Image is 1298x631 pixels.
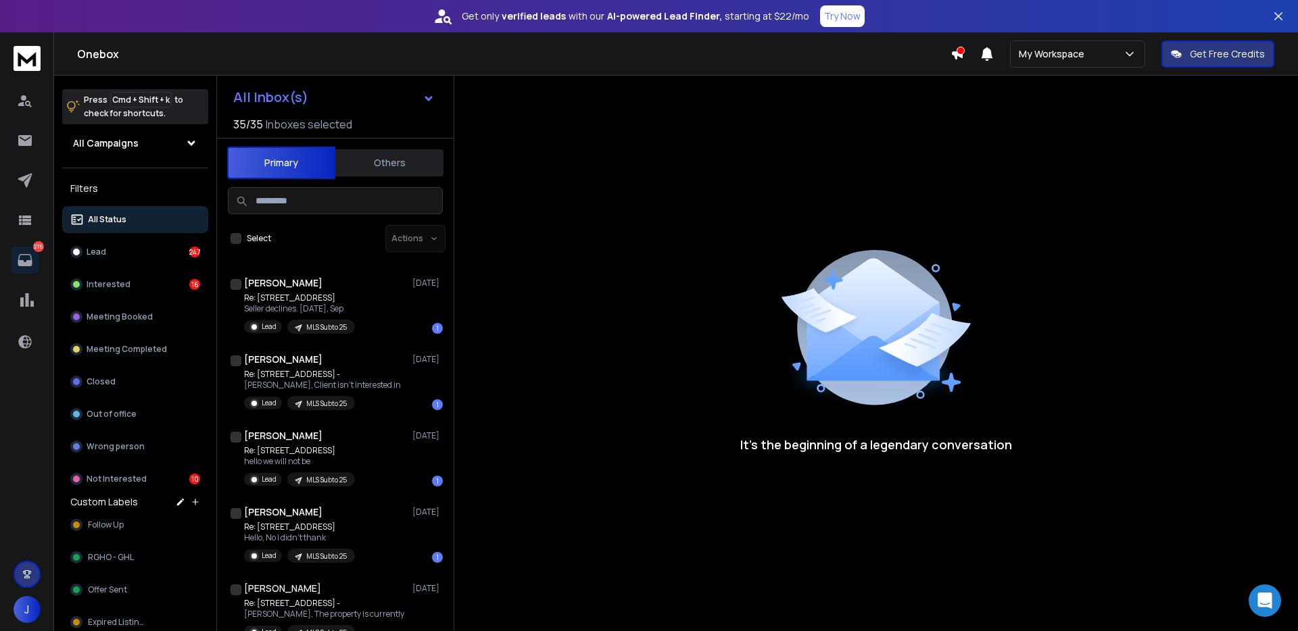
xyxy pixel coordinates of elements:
[262,322,277,332] p: Lead
[189,279,200,290] div: 16
[70,495,138,509] h3: Custom Labels
[244,598,404,609] p: Re: [STREET_ADDRESS] -
[244,609,404,620] p: [PERSON_NAME], The property is currently
[244,505,322,519] h1: [PERSON_NAME]
[1249,584,1281,617] div: Open Intercom Messenger
[62,130,208,157] button: All Campaigns
[412,507,443,518] p: [DATE]
[227,147,335,179] button: Primary
[62,206,208,233] button: All Status
[88,214,126,225] p: All Status
[77,46,951,62] h1: Onebox
[262,551,277,561] p: Lead
[247,233,271,244] label: Select
[244,429,322,443] h1: [PERSON_NAME]
[502,9,566,23] strong: verified leads
[262,398,277,408] p: Lead
[62,511,208,538] button: Follow Up
[244,380,401,390] p: [PERSON_NAME], Client isn't interested in
[84,93,183,120] p: Press to check for shortcuts.
[189,247,200,257] div: 247
[244,522,355,532] p: Re: [STREET_ADDRESS]
[306,322,347,332] p: MLS Subto 25
[1019,47,1090,61] p: My Workspace
[740,435,1012,454] p: It’s the beginning of a legendary conversation
[62,238,208,266] button: Lead247
[88,617,145,628] span: Expired Listing
[432,399,443,410] div: 1
[88,520,124,530] span: Follow Up
[244,369,401,380] p: Re: [STREET_ADDRESS] -
[244,353,322,366] h1: [PERSON_NAME]
[432,323,443,334] div: 1
[262,474,277,484] p: Lead
[607,9,722,23] strong: AI-powered Lead Finder,
[62,433,208,460] button: Wrong person
[87,474,147,484] p: Not Interested
[306,475,347,485] p: MLS Subto 25
[244,303,355,314] p: Seller declines. [DATE], Sep
[87,311,153,322] p: Meeting Booked
[14,596,41,623] button: J
[88,552,134,563] span: RGHO - GHL
[87,344,167,355] p: Meeting Completed
[87,441,145,452] p: Wrong person
[189,474,200,484] div: 10
[233,116,263,132] span: 35 / 35
[87,279,130,290] p: Interested
[73,136,139,150] h1: All Campaigns
[222,84,446,111] button: All Inbox(s)
[820,5,865,27] button: Try Now
[62,368,208,395] button: Closed
[244,293,355,303] p: Re: [STREET_ADDRESS]
[335,148,443,178] button: Others
[62,544,208,571] button: RGHO - GHL
[412,430,443,441] p: [DATE]
[62,336,208,363] button: Meeting Completed
[33,241,44,252] p: 275
[244,582,321,595] h1: [PERSON_NAME]
[62,401,208,428] button: Out of office
[1161,41,1274,68] button: Get Free Credits
[266,116,352,132] h3: Inboxes selected
[87,376,116,387] p: Closed
[412,354,443,365] p: [DATE]
[87,409,137,420] p: Out of office
[432,552,443,563] div: 1
[462,9,809,23] p: Get only with our starting at $22/mo
[412,583,443,594] p: [DATE]
[11,247,39,274] a: 275
[88,584,127,595] span: Offer Sent
[824,9,861,23] p: Try Now
[1190,47,1265,61] p: Get Free Credits
[62,303,208,330] button: Meeting Booked
[87,247,106,257] p: Lead
[233,91,308,104] h1: All Inbox(s)
[244,532,355,543] p: Hello, No I didn’t thank
[306,399,347,409] p: MLS Subto 25
[244,276,322,290] h1: [PERSON_NAME]
[14,46,41,71] img: logo
[62,179,208,198] h3: Filters
[244,445,355,456] p: Re: [STREET_ADDRESS]
[62,576,208,603] button: Offer Sent
[110,92,172,107] span: Cmd + Shift + k
[244,456,355,467] p: hello we will not be
[62,465,208,493] button: Not Interested10
[432,476,443,486] div: 1
[62,271,208,298] button: Interested16
[412,278,443,288] p: [DATE]
[306,551,347,561] p: MLS Subto 25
